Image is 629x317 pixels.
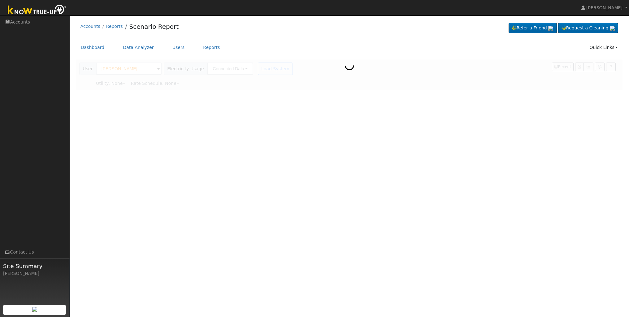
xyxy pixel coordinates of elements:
div: [PERSON_NAME] [3,270,66,277]
a: Scenario Report [129,23,179,30]
a: Refer a Friend [509,23,557,33]
span: Site Summary [3,262,66,270]
a: Reports [106,24,123,29]
img: retrieve [610,26,615,31]
a: Reports [198,42,224,53]
span: [PERSON_NAME] [586,5,622,10]
img: retrieve [32,307,37,312]
a: Accounts [80,24,100,29]
img: Know True-Up [5,3,70,17]
a: Dashboard [76,42,109,53]
a: Users [168,42,189,53]
a: Request a Cleaning [558,23,618,33]
a: Quick Links [585,42,622,53]
img: retrieve [548,26,553,31]
a: Data Analyzer [118,42,158,53]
